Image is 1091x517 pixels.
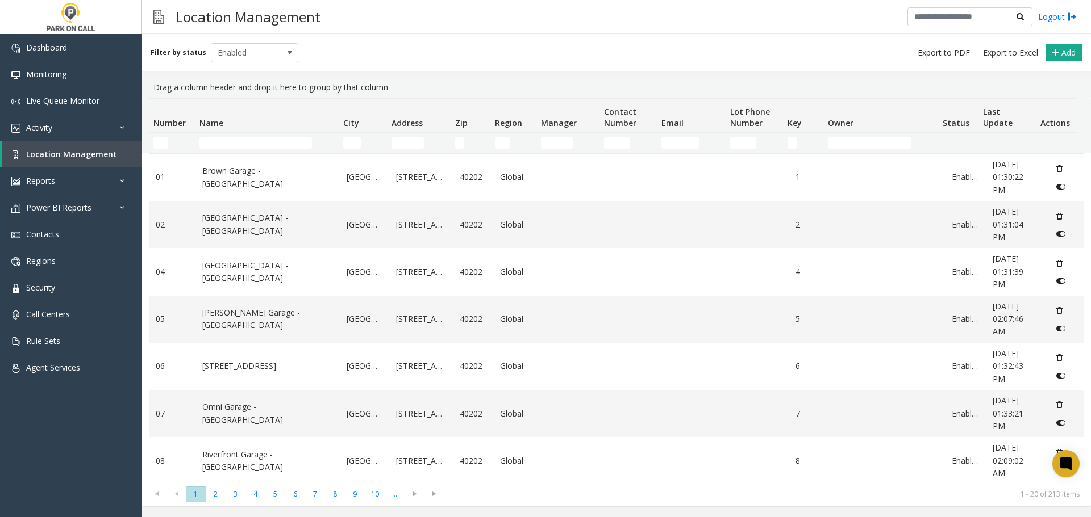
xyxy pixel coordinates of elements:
button: Disable [1051,272,1072,290]
span: Power BI Reports [26,202,91,213]
button: Disable [1051,319,1072,337]
span: [DATE] 01:31:39 PM [993,253,1023,289]
a: Enabled [952,171,978,183]
span: City [343,117,359,128]
img: pageIcon [153,3,164,31]
a: 5 [796,313,822,325]
a: Enabled [952,313,978,325]
span: Export to PDF [918,47,970,58]
td: Owner Filter [823,133,938,153]
a: [DATE] 01:32:43 PM [993,347,1037,385]
td: Contact Number Filter [599,133,657,153]
input: Zip Filter [455,137,464,149]
span: Monitoring [26,69,66,79]
span: Lot Phone Number [730,106,770,128]
h3: Location Management [170,3,326,31]
img: 'icon' [11,284,20,293]
span: Page 3 [226,486,245,502]
button: Delete [1051,443,1069,461]
a: Enabled [952,266,978,278]
a: 04 [156,266,189,278]
td: Email Filter [657,133,726,153]
span: Page 10 [365,486,385,502]
label: Filter by status [151,48,206,58]
span: Enabled [211,44,281,62]
img: 'icon' [11,124,20,133]
a: 01 [156,171,189,183]
a: Enabled [952,360,978,372]
span: Page 1 [186,486,206,502]
a: [DATE] 01:33:21 PM [993,394,1037,432]
td: Status Filter [938,133,978,153]
a: Global [500,313,533,325]
a: Location Management [2,141,142,167]
span: Last Update [983,106,1013,128]
span: Go to the last page [424,486,444,502]
button: Delete [1051,396,1069,414]
a: [GEOGRAPHIC_DATA] - [GEOGRAPHIC_DATA] [202,259,334,285]
span: [DATE] 02:09:02 AM [993,442,1023,478]
input: Region Filter [495,137,510,149]
a: 40202 [460,407,486,420]
a: [GEOGRAPHIC_DATA] [347,455,382,467]
a: 7 [796,407,822,420]
th: Status [938,99,978,133]
a: [GEOGRAPHIC_DATA] [347,171,382,183]
a: [STREET_ADDRESS] [396,455,446,467]
a: [GEOGRAPHIC_DATA] [347,313,382,325]
img: 'icon' [11,337,20,346]
img: 'icon' [11,257,20,266]
span: Manager [541,117,577,128]
span: Key [788,117,802,128]
a: [DATE] 01:31:39 PM [993,253,1037,291]
span: Owner [828,117,853,128]
a: 02 [156,218,189,231]
a: Logout [1038,11,1077,23]
span: [DATE] 01:32:43 PM [993,348,1023,384]
button: Delete [1051,348,1069,367]
div: Drag a column header and drop it here to group by that column [149,77,1084,98]
span: Name [199,117,223,128]
button: Disable [1051,225,1072,243]
input: Number Filter [153,137,168,149]
a: Brown Garage - [GEOGRAPHIC_DATA] [202,165,334,190]
a: 40202 [460,455,486,467]
span: Go to the last page [427,489,442,498]
a: Global [500,407,533,420]
a: Enabled [952,455,978,467]
a: Global [500,171,533,183]
a: Global [500,266,533,278]
kendo-pager-info: 1 - 20 of 213 items [451,489,1080,499]
input: Key Filter [788,137,797,149]
a: 05 [156,313,189,325]
button: Disable [1051,366,1072,384]
a: 8 [796,455,822,467]
a: [GEOGRAPHIC_DATA] [347,218,382,231]
button: Delete [1051,159,1069,178]
span: Address [392,117,423,128]
input: Owner Filter [828,137,912,149]
button: Add [1046,44,1082,62]
span: Page 8 [325,486,345,502]
a: [DATE] 02:07:46 AM [993,300,1037,338]
input: Manager Filter [541,137,573,149]
span: Page 7 [305,486,325,502]
a: 40202 [460,218,486,231]
span: Go to the next page [407,489,422,498]
span: Number [153,117,186,128]
button: Delete [1051,254,1069,272]
a: 4 [796,266,822,278]
span: Contacts [26,229,59,239]
a: [STREET_ADDRESS] [396,266,446,278]
span: Export to Excel [983,47,1038,58]
a: [GEOGRAPHIC_DATA] [347,266,382,278]
img: 'icon' [11,177,20,186]
span: Agent Services [26,362,80,373]
a: [GEOGRAPHIC_DATA] - [GEOGRAPHIC_DATA] [202,212,334,237]
span: Dashboard [26,42,67,53]
a: 40202 [460,360,486,372]
a: [STREET_ADDRESS] [202,360,334,372]
td: Key Filter [783,133,823,153]
span: Add [1061,47,1076,58]
td: Address Filter [387,133,450,153]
